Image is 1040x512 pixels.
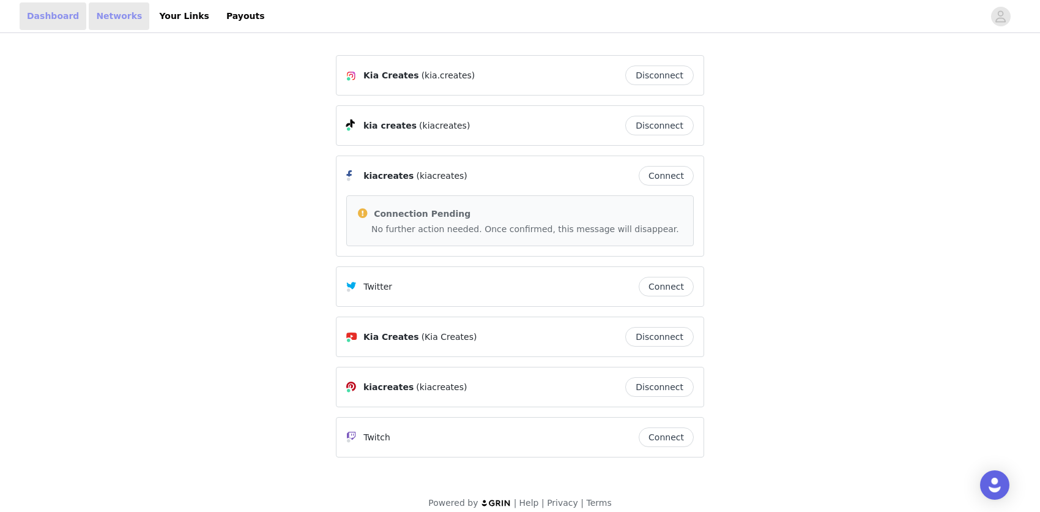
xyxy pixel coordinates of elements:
span: (kia.creates) [422,69,475,82]
p: No further action needed. Once confirmed, this message will disappear. [371,223,683,236]
span: Kia Creates [363,331,419,344]
span: | [581,498,584,508]
span: Kia Creates [363,69,419,82]
button: Disconnect [625,66,694,85]
button: Disconnect [625,327,694,347]
a: Your Links [152,2,217,30]
div: avatar [995,7,1006,26]
span: | [541,498,544,508]
button: Connect [639,427,694,447]
span: | [514,498,517,508]
a: Terms [586,498,611,508]
span: Powered by [428,498,478,508]
p: Twitter [363,280,392,293]
span: (kiacreates) [417,170,467,183]
img: Instagram Icon [346,71,356,81]
button: Disconnect [625,116,694,135]
span: kiacreates [363,170,414,183]
span: (kiacreates) [416,381,467,394]
img: logo [481,499,511,507]
a: Networks [89,2,149,30]
a: Help [519,498,539,508]
span: (kiacreates) [419,119,470,132]
button: Connect [639,277,694,296]
div: Open Intercom Messenger [980,470,1009,500]
a: Dashboard [20,2,86,30]
a: Payouts [219,2,272,30]
span: kiacreates [363,381,414,394]
button: Disconnect [625,377,694,397]
span: kia creates [363,119,417,132]
p: Twitch [363,431,390,444]
span: Connection Pending [374,209,470,219]
span: (Kia Creates) [422,331,477,344]
a: Privacy [547,498,578,508]
button: Connect [639,166,694,186]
